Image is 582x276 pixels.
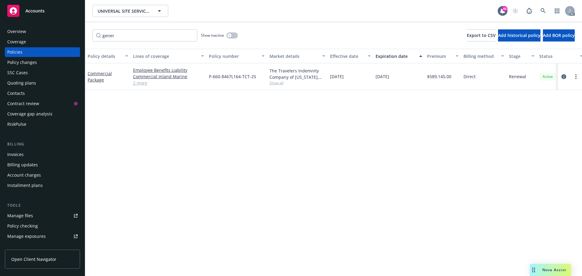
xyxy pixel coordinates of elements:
div: Lines of coverage [133,53,197,59]
div: Quoting plans [7,78,36,88]
div: Policy changes [7,58,37,67]
span: Show inactive [201,33,224,38]
div: Coverage gap analysis [7,109,52,119]
div: SSC Cases [7,68,28,78]
a: 2 more [133,80,204,86]
span: Direct [463,73,476,80]
a: Employee Benefits Liability [133,67,204,73]
a: Policy changes [5,58,80,67]
span: Accounts [25,8,45,13]
input: Filter by keyword... [92,29,197,42]
a: Contacts [5,88,80,98]
button: Effective date [328,49,373,63]
a: Overview [5,27,80,36]
button: Policy number [206,49,267,63]
a: Commercial Inland Marine [133,73,204,80]
a: RiskPulse [5,119,80,129]
div: Expiration date [376,53,416,59]
a: circleInformation [560,73,567,80]
span: Show all [269,80,325,85]
button: Add BOR policy [543,29,575,42]
button: Nova Assist [530,264,571,276]
a: Installment plans [5,181,80,190]
button: Lines of coverage [131,49,206,63]
div: Market details [269,53,319,59]
a: Account charges [5,170,80,180]
button: UNIVERSAL SITE SERVICES, INC [92,5,168,17]
a: Manage certificates [5,242,80,251]
button: Market details [267,49,328,63]
a: more [572,73,580,80]
button: Export to CSV [467,29,496,42]
div: Account charges [7,170,41,180]
a: Billing updates [5,160,80,170]
a: Start snowing [509,5,521,17]
a: Quoting plans [5,78,80,88]
span: $589,145.00 [427,73,451,80]
div: Billing updates [7,160,38,170]
div: Tools [5,202,80,208]
button: Expiration date [373,49,425,63]
a: Manage files [5,211,80,221]
a: Commercial Package [88,71,112,83]
button: Billing method [461,49,507,63]
div: Billing method [463,53,497,59]
div: Installment plans [7,181,43,190]
div: 46 [502,6,507,12]
a: Invoices [5,150,80,159]
span: Export to CSV [467,32,496,38]
button: Policy details [85,49,131,63]
div: Stage [509,53,528,59]
div: Invoices [7,150,24,159]
span: Add BOR policy [543,32,575,38]
div: Policy details [88,53,122,59]
div: Policy checking [7,221,38,231]
a: Report a Bug [523,5,535,17]
a: Coverage gap analysis [5,109,80,119]
span: Open Client Navigator [11,256,56,262]
div: Contacts [7,88,25,98]
div: Effective date [330,53,364,59]
a: Policy checking [5,221,80,231]
div: Manage exposures [7,231,46,241]
span: Nova Assist [542,267,566,272]
a: Search [537,5,549,17]
a: Coverage [5,37,80,47]
div: Billing [5,141,80,147]
div: Drag to move [530,264,537,276]
a: Policies [5,47,80,57]
a: Manage exposures [5,231,80,241]
a: SSC Cases [5,68,80,78]
div: Overview [7,27,26,36]
span: Add historical policy [498,32,540,38]
div: Manage files [7,211,33,221]
span: Active [542,74,554,79]
div: Policy number [209,53,258,59]
div: Status [539,53,576,59]
div: Premium [427,53,452,59]
div: Manage certificates [7,242,47,251]
a: Accounts [5,2,80,19]
button: Premium [425,49,461,63]
span: UNIVERSAL SITE SERVICES, INC [98,8,150,14]
span: [DATE] [330,73,344,80]
span: [DATE] [376,73,389,80]
span: P-660-8467L164-TCT-25 [209,73,256,80]
div: Coverage [7,37,26,47]
span: Renewal [509,73,526,80]
a: Switch app [551,5,563,17]
button: Stage [507,49,537,63]
button: Add historical policy [498,29,540,42]
a: Contract review [5,99,80,108]
div: The Travelers Indemnity Company of [US_STATE], Travelers Insurance [269,68,325,80]
div: Policies [7,47,22,57]
div: RiskPulse [7,119,26,129]
div: Contract review [7,99,39,108]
